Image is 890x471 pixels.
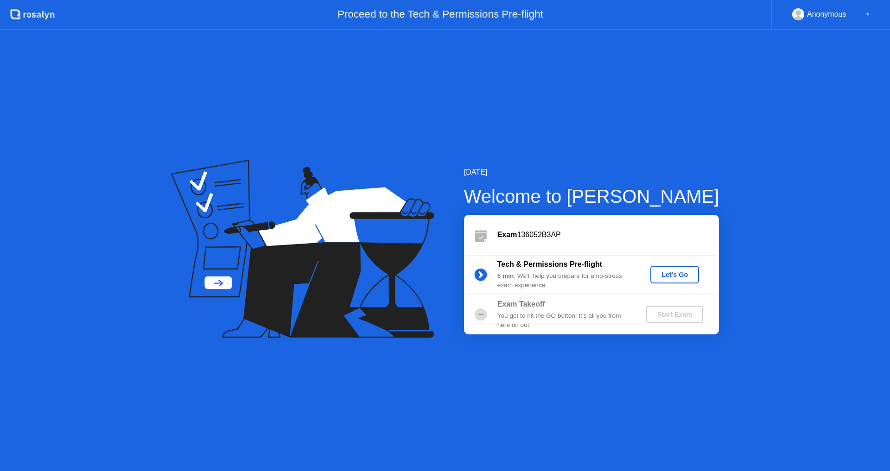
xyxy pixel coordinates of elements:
button: Start Exam [646,306,703,323]
div: ▼ [865,8,870,20]
div: : We’ll help you prepare for a no-stress exam experience [497,271,631,290]
b: Exam [497,231,517,239]
button: Let's Go [650,266,699,283]
b: Tech & Permissions Pre-flight [497,260,602,268]
div: 136052B3AP [497,229,719,240]
b: Exam Takeoff [497,300,545,308]
div: You get to hit the GO button! It’s all you from here on out [497,311,631,330]
div: Welcome to [PERSON_NAME] [464,182,719,210]
div: [DATE] [464,167,719,178]
div: Start Exam [650,311,699,318]
div: Anonymous [807,8,846,20]
b: 5 min [497,272,514,279]
div: Let's Go [654,271,695,278]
